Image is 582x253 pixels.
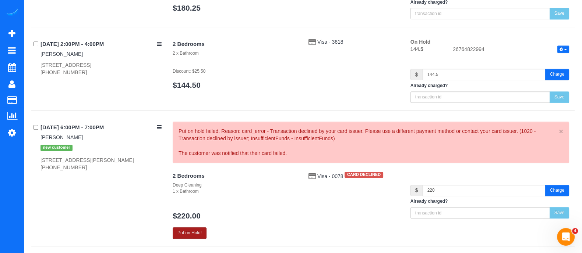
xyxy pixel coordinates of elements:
span: 4 [572,228,578,234]
button: Charge [545,185,569,196]
img: Automaid Logo [4,7,19,18]
a: Visa - 3618 [317,39,343,45]
a: $220.00 [173,212,201,220]
a: $180.25 [173,4,201,12]
a: $144.50 [173,81,201,89]
h5: Already charged? [410,199,569,204]
span: $ [410,69,423,80]
a: Visa - 0078 [317,173,345,179]
div: Put on hold failed. Reason: card_error - Transaction declined by your card issuer. Please use a d... [179,127,563,157]
strong: On Hold [410,39,430,45]
button: Put on Hold! [173,227,207,239]
div: CARD DECLINED [345,172,383,178]
a: [PERSON_NAME] [40,134,83,140]
div: 2 x Bathroom [173,50,297,57]
h4: [DATE] 6:00PM - 7:00PM [40,124,162,131]
button: Charge [545,69,569,80]
input: transaction id [410,8,550,19]
h4: [DATE] 2:00PM - 4:00PM [40,41,162,47]
div: [STREET_ADDRESS] [PHONE_NUMBER] [40,61,162,76]
small: Discount: $25.50 [173,69,205,74]
div: Tags [40,141,162,152]
iframe: Intercom live chat [557,228,575,246]
div: [STREET_ADDRESS][PERSON_NAME] [PHONE_NUMBER] [40,156,162,171]
input: transaction id [410,207,550,218]
span: $ [410,185,423,196]
div: Deep Cleaning [173,182,297,188]
a: [PERSON_NAME] [40,51,83,57]
h4: 2 Bedrooms [173,41,297,47]
h5: Already charged? [410,83,569,88]
div: 1 x Bathroom [173,188,297,195]
strong: 144.5 [410,46,423,52]
div: 26764822994 [447,46,575,54]
h4: 2 Bedrooms [173,173,297,179]
input: transaction id [410,91,550,103]
a: × [559,127,563,135]
span: new customer [40,145,73,151]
